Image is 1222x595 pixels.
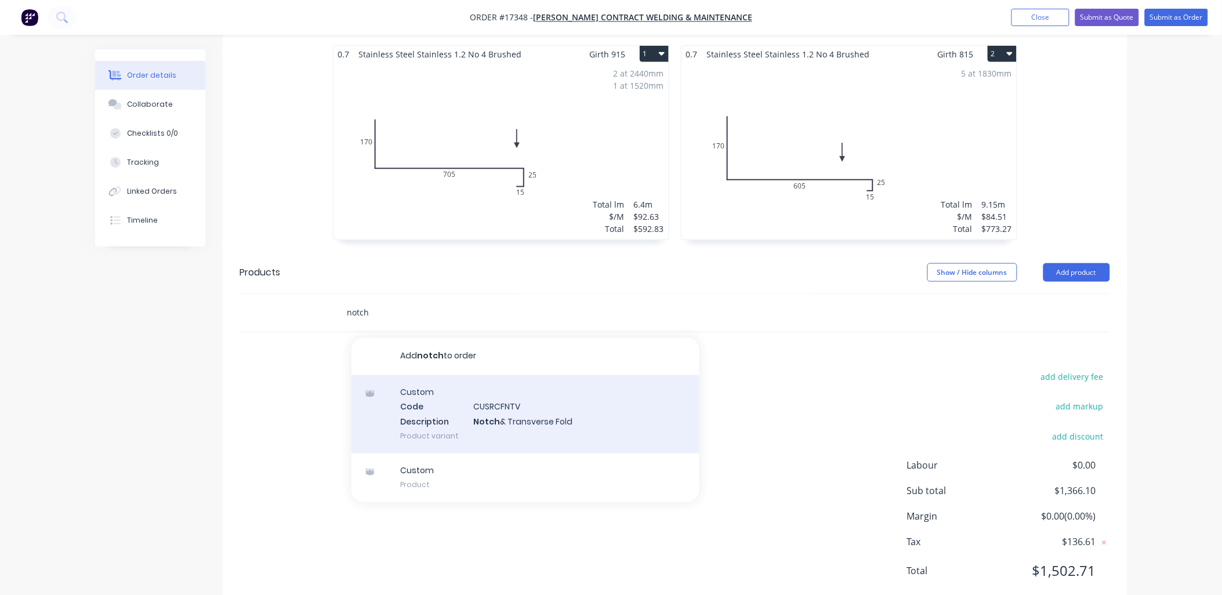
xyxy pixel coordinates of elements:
[634,223,664,235] div: $592.83
[681,46,702,63] span: 0.7
[982,223,1012,235] div: $773.27
[907,484,1010,498] span: Sub total
[95,61,205,90] button: Order details
[1047,429,1110,444] button: add discount
[21,9,38,26] img: Factory
[593,211,625,223] div: $/M
[1010,510,1096,524] span: $0.00 ( 0.00 %)
[590,46,626,63] span: Girth 915
[941,211,973,223] div: $/M
[593,198,625,211] div: Total lm
[982,198,1012,211] div: 9.15m
[634,198,664,211] div: 6.4m
[95,177,205,206] button: Linked Orders
[1011,9,1069,26] button: Close
[941,223,973,235] div: Total
[333,46,354,63] span: 0.7
[962,67,1012,79] div: 5 at 1830mm
[702,46,875,63] span: Stainless Steel Stainless 1.2 No 4 Brushed
[95,148,205,177] button: Tracking
[1010,535,1096,549] span: $136.61
[95,90,205,119] button: Collaborate
[347,301,579,324] input: Start typing to add a product...
[988,46,1017,62] button: 2
[127,70,176,81] div: Order details
[240,266,281,280] div: Products
[907,510,1010,524] span: Margin
[1145,9,1208,26] button: Submit as Order
[1010,561,1096,582] span: $1,502.71
[907,459,1010,473] span: Labour
[127,186,177,197] div: Linked Orders
[127,128,178,139] div: Checklists 0/0
[95,119,205,148] button: Checklists 0/0
[1035,369,1110,385] button: add delivery fee
[681,63,1017,240] div: 017060525155 at 1830mmTotal lm$/MTotal9.15m$84.51$773.27
[907,535,1010,549] span: Tax
[1075,9,1139,26] button: Submit as Quote
[127,215,158,226] div: Timeline
[938,46,974,63] span: Girth 815
[927,263,1017,282] button: Show / Hide columns
[982,211,1012,223] div: $84.51
[470,12,533,23] span: Order #17348 -
[533,12,752,23] a: [PERSON_NAME] Contract Welding & Maintenance
[127,99,173,110] div: Collaborate
[1050,399,1110,415] button: add markup
[1010,484,1096,498] span: $1,366.10
[1043,263,1110,282] button: Add product
[941,198,973,211] div: Total lm
[907,564,1010,578] span: Total
[354,46,527,63] span: Stainless Steel Stainless 1.2 No 4 Brushed
[351,338,699,375] button: Addnotchto order
[634,211,664,223] div: $92.63
[614,67,664,79] div: 2 at 2440mm
[1010,459,1096,473] span: $0.00
[333,63,669,240] div: 017070525152 at 2440mm1 at 1520mmTotal lm$/MTotal6.4m$92.63$592.83
[640,46,669,62] button: 1
[95,206,205,235] button: Timeline
[614,79,664,92] div: 1 at 1520mm
[593,223,625,235] div: Total
[127,157,159,168] div: Tracking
